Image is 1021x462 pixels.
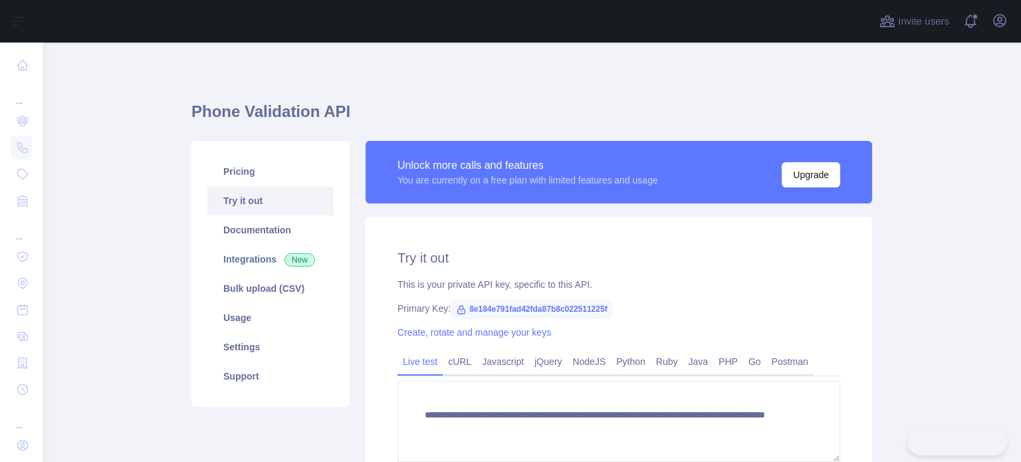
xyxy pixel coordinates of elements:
[397,327,551,338] a: Create, rotate and manage your keys
[207,157,334,186] a: Pricing
[611,351,651,372] a: Python
[743,351,766,372] a: Go
[191,101,872,133] h1: Phone Validation API
[397,302,840,315] div: Primary Key:
[397,173,658,187] div: You are currently on a free plan with limited features and usage
[651,351,683,372] a: Ruby
[443,351,477,372] a: cURL
[207,332,334,362] a: Settings
[397,249,840,267] h2: Try it out
[284,253,315,267] span: New
[907,427,1008,455] iframe: Toggle Customer Support
[397,278,840,291] div: This is your private API key, specific to this API.
[567,351,611,372] a: NodeJS
[766,351,814,372] a: Postman
[207,215,334,245] a: Documentation
[11,215,32,242] div: ...
[877,11,952,32] button: Invite users
[477,351,529,372] a: Javascript
[713,351,743,372] a: PHP
[782,162,840,187] button: Upgrade
[11,80,32,106] div: ...
[451,299,613,319] span: 8e184e791fad42fda87b8c022511225f
[207,362,334,391] a: Support
[397,351,443,372] a: Live test
[207,186,334,215] a: Try it out
[11,404,32,431] div: ...
[207,274,334,303] a: Bulk upload (CSV)
[683,351,714,372] a: Java
[207,245,334,274] a: Integrations New
[207,303,334,332] a: Usage
[898,14,949,29] span: Invite users
[529,351,567,372] a: jQuery
[397,158,658,173] div: Unlock more calls and features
